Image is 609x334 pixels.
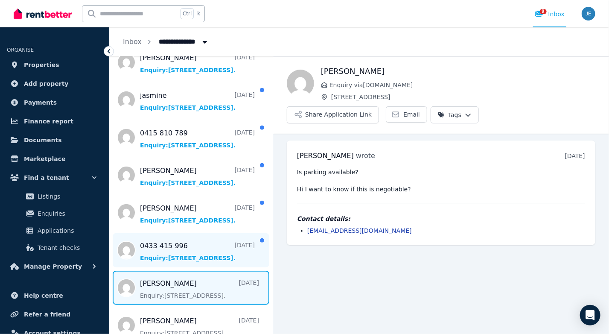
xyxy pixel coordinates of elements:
a: Payments [7,94,102,111]
span: Help centre [24,290,63,301]
a: [PERSON_NAME][DATE]Enquiry:[STREET_ADDRESS]. [140,166,255,187]
button: Manage Property [7,258,102,275]
span: Add property [24,79,69,89]
a: Applications [10,222,99,239]
a: jasmine[DATE]Enquiry:[STREET_ADDRESS]. [140,91,255,112]
a: 0415 810 789[DATE]Enquiry:[STREET_ADDRESS]. [140,128,255,149]
a: Properties [7,56,102,73]
a: Refer a friend [7,306,102,323]
span: Documents [24,135,62,145]
span: Enquiry via [DOMAIN_NAME] [329,81,595,89]
img: Jeff [582,7,595,21]
span: wrote [356,152,375,160]
span: Payments [24,97,57,108]
span: 9 [540,9,547,14]
a: Help centre [7,287,102,304]
button: Find a tenant [7,169,102,186]
span: Tags [438,111,461,119]
button: Share Application Link [287,106,379,123]
img: Lorenz Schabrun [287,70,314,97]
a: Enquiries [10,205,99,222]
span: [STREET_ADDRESS] [331,93,595,101]
span: Applications [38,226,95,236]
a: Finance report [7,113,102,130]
div: Open Intercom Messenger [580,305,600,325]
span: Listings [38,191,95,202]
a: Listings [10,188,99,205]
a: [EMAIL_ADDRESS][DOMAIN_NAME] [307,227,412,234]
nav: Breadcrumb [109,27,223,56]
span: Find a tenant [24,173,69,183]
h1: [PERSON_NAME] [321,65,595,77]
span: [PERSON_NAME] [297,152,354,160]
a: Add property [7,75,102,92]
a: Email [386,106,427,123]
h4: Contact details: [297,214,585,223]
a: Marketplace [7,150,102,167]
span: Marketplace [24,154,65,164]
time: [DATE] [565,152,585,159]
span: Tenant checks [38,243,95,253]
span: Enquiries [38,208,95,219]
span: Email [403,110,420,119]
a: [PERSON_NAME][DATE]Enquiry:[STREET_ADDRESS]. [140,278,259,300]
a: Inbox [123,38,142,46]
span: Refer a friend [24,309,70,319]
button: Tags [431,106,479,123]
a: [PERSON_NAME][DATE]Enquiry:[STREET_ADDRESS]. [140,203,255,225]
span: ORGANISE [7,47,34,53]
span: Finance report [24,116,73,126]
div: Inbox [535,10,565,18]
pre: Is parking available? Hi I want to know if this is negotiable? [297,168,585,193]
span: Properties [24,60,59,70]
img: RentBetter [14,7,72,20]
a: Tenant checks [10,239,99,256]
a: Documents [7,132,102,149]
span: k [197,10,200,17]
span: Ctrl [181,8,194,19]
a: 0433 415 996[DATE]Enquiry:[STREET_ADDRESS]. [140,241,255,262]
a: [PERSON_NAME][DATE]Enquiry:[STREET_ADDRESS]. [140,53,255,74]
span: Manage Property [24,261,82,272]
